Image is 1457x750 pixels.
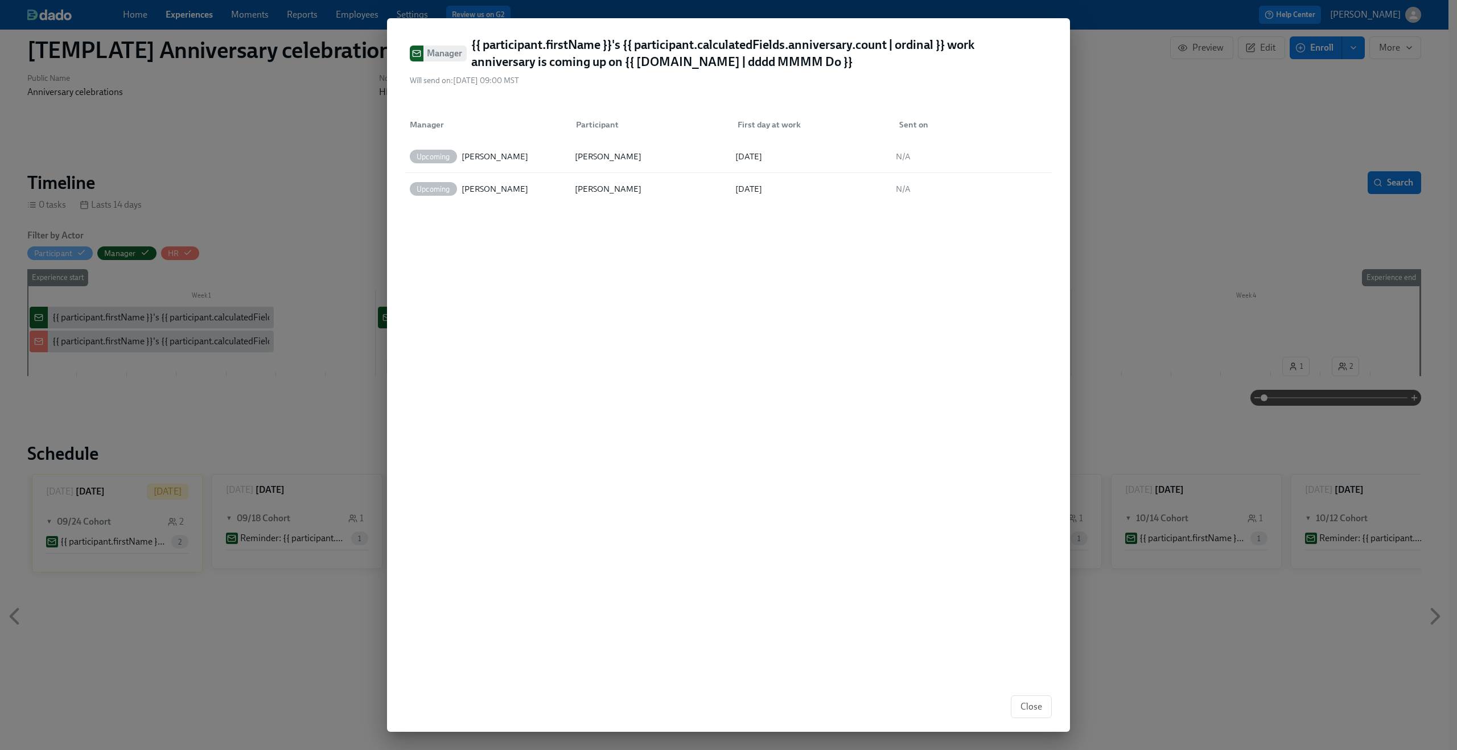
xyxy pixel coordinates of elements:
div: [PERSON_NAME] [462,182,528,196]
div: N/A [896,182,1047,196]
span: Will send on: [DATE] 09:00 MST [410,75,519,86]
div: First day at work [728,113,890,136]
div: [DATE] [733,182,889,196]
span: Upcoming [410,153,457,161]
div: Participant [571,118,728,131]
div: N/A [896,150,1047,163]
div: Manager [405,113,567,136]
div: [PERSON_NAME] [573,150,728,163]
div: [DATE] [733,150,889,163]
div: Participant [567,113,728,136]
h6: Manager [427,46,462,60]
span: Close [1020,701,1042,712]
div: [PERSON_NAME] [462,150,528,163]
div: Sent on [895,118,1052,131]
div: Manager [405,118,567,131]
span: Upcoming [410,185,457,193]
h4: {{ participant.firstName }}'s {{ participant.calculatedFields.anniversary.count | ordinal }} work... [471,36,985,71]
div: First day at work [733,118,890,131]
button: Close [1011,695,1052,718]
div: [PERSON_NAME] [573,182,728,196]
div: Sent on [890,113,1052,136]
